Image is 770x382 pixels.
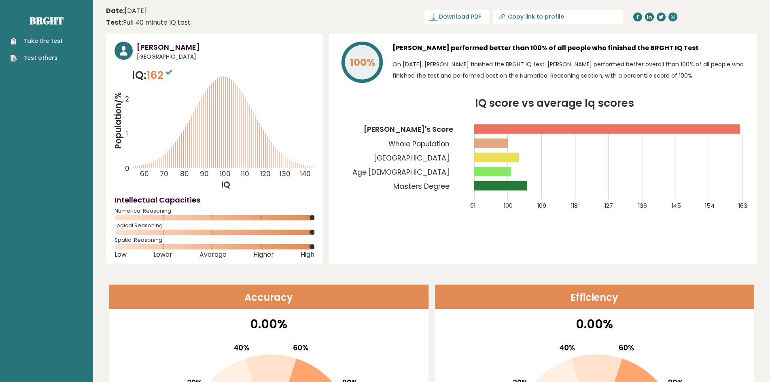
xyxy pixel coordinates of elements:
tspan: 100 [220,169,231,179]
a: Download PDF [424,10,489,24]
tspan: 90 [200,169,209,179]
tspan: [PERSON_NAME]'s Score [364,125,454,135]
span: [GEOGRAPHIC_DATA] [137,53,314,61]
header: Efficiency [435,285,754,309]
tspan: 110 [241,169,249,179]
tspan: 100% [350,55,375,70]
span: Low [115,253,127,256]
p: 0.00% [115,315,423,333]
tspan: 100 [504,202,513,210]
b: Test: [106,18,123,27]
tspan: 163 [739,202,748,210]
p: 0.00% [440,315,749,333]
p: On [DATE], [PERSON_NAME] finished the BRGHT IQ test. [PERSON_NAME] performed better overall than ... [392,59,749,81]
tspan: Population/% [112,92,124,149]
tspan: 154 [706,202,715,210]
header: Accuracy [109,285,428,309]
tspan: 136 [638,202,647,210]
span: Average [199,253,227,256]
tspan: 118 [571,202,578,210]
h3: [PERSON_NAME] performed better than 100% of all people who finished the BRGHT IQ Test [392,42,749,55]
span: Logical Reasoning [115,224,314,227]
span: Download PDF [439,13,481,21]
h3: [PERSON_NAME] [137,42,314,53]
tspan: 140 [300,169,311,179]
tspan: 91 [471,202,476,210]
tspan: 127 [605,202,613,210]
span: 162 [146,68,174,82]
a: Brght [30,14,64,27]
tspan: 60 [140,169,149,179]
tspan: 120 [260,169,271,179]
a: Test others [11,54,63,62]
tspan: 70 [160,169,168,179]
b: Date: [106,6,125,15]
time: [DATE] [106,6,147,16]
tspan: 130 [280,169,291,179]
div: Full 40 minute IQ test [106,18,191,27]
tspan: 1 [126,129,128,139]
span: Spatial Reasoning [115,238,314,242]
span: Higher [253,253,274,256]
tspan: 145 [672,202,682,210]
tspan: 0 [125,164,129,174]
tspan: IQ score vs average Iq scores [475,95,634,110]
tspan: IQ [221,179,230,190]
span: High [301,253,314,256]
tspan: Masters Degree [394,182,450,191]
tspan: [GEOGRAPHIC_DATA] [374,153,450,163]
tspan: 2 [125,94,129,104]
tspan: Whole Population [389,139,450,149]
p: IQ: [132,67,174,83]
tspan: 80 [180,169,189,179]
span: Lower [153,253,172,256]
tspan: Age [DEMOGRAPHIC_DATA] [353,167,450,177]
tspan: 109 [538,202,547,210]
h4: Intellectual Capacities [115,194,314,205]
span: Numerical Reasoning [115,209,314,213]
a: Take the test [11,37,63,45]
